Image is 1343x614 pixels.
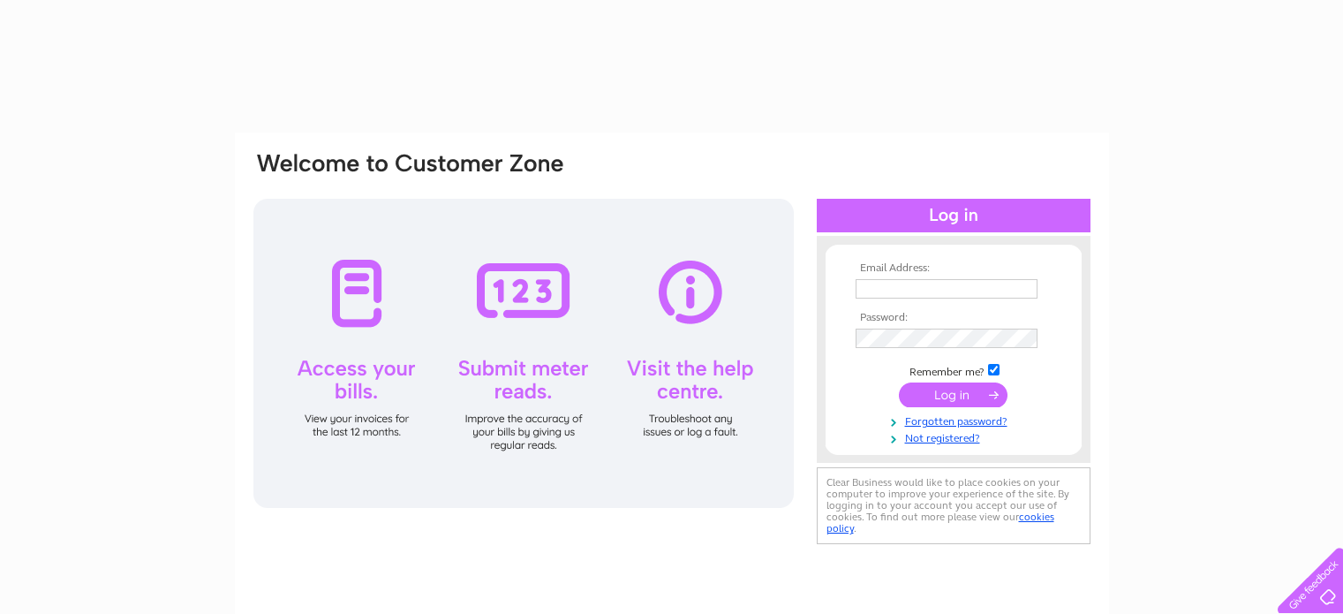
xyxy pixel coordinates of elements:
input: Submit [899,383,1007,407]
th: Email Address: [851,262,1056,275]
a: Forgotten password? [856,412,1056,428]
div: Clear Business would like to place cookies on your computer to improve your experience of the sit... [817,467,1090,544]
a: cookies policy [826,511,1054,534]
a: Not registered? [856,428,1056,445]
td: Remember me? [851,361,1056,379]
th: Password: [851,312,1056,324]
